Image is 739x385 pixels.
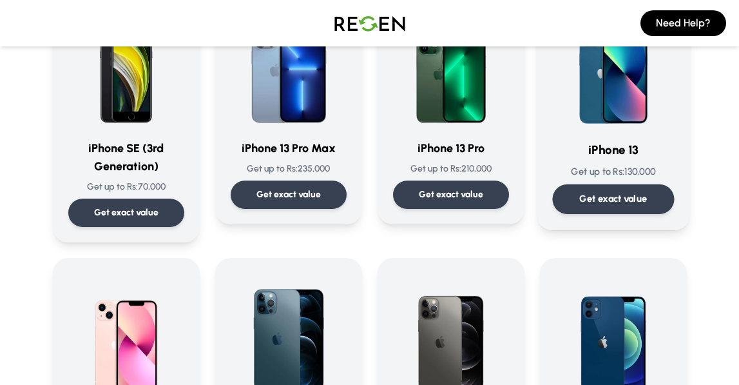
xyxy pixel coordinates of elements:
[68,139,184,175] h3: iPhone SE (3rd Generation)
[325,5,415,41] img: Logo
[393,139,509,157] h3: iPhone 13 Pro
[419,188,483,201] p: Get exact value
[231,139,347,157] h3: iPhone 13 Pro Max
[68,5,184,129] img: iPhone SE (3rd Generation)
[94,206,158,219] p: Get exact value
[231,5,347,129] img: iPhone 13 Pro Max
[231,163,347,175] p: Get up to Rs: 235,000
[393,5,509,129] img: iPhone 13 Pro
[552,165,674,179] p: Get up to Rs: 130,000
[579,192,647,206] p: Get exact value
[68,181,184,193] p: Get up to Rs: 70,000
[393,163,509,175] p: Get up to Rs: 210,000
[640,10,726,36] button: Need Help?
[256,188,321,201] p: Get exact value
[552,141,674,160] h3: iPhone 13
